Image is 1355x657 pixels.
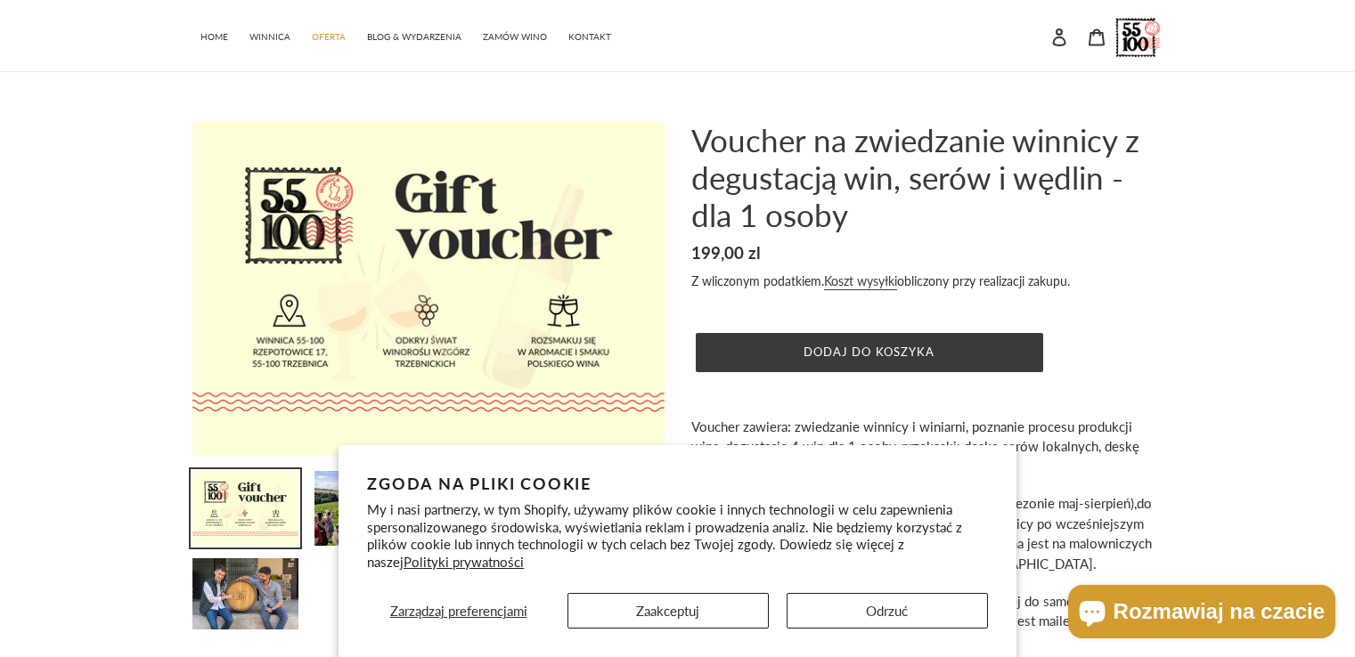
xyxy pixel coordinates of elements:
[367,474,988,493] h2: Zgoda na pliki cookie
[367,593,550,629] button: Zarządzaj preferencjami
[191,556,300,631] img: Załaduj obraz do przeglądarki galerii, Voucher na zwiedzanie winnicy z degustacją win, serów i wę...
[691,121,1163,233] h1: Voucher na zwiedzanie winnicy z degustacją win, serów i wędlin - dla 1 osoby
[191,469,300,547] img: Załaduj obraz do przeglądarki galerii, Voucher na zwiedzanie winnicy z degustacją win, serów i wę...
[804,345,935,359] span: Dodaj do koszyka
[1063,585,1341,643] inbox-online-store-chat: Czat w sklepie online Shopify
[567,593,769,629] button: Zaakceptuj
[696,333,1043,372] button: Dodaj do koszyka
[358,22,470,48] a: BLOG & WYDARZENIA
[691,242,761,263] span: 199,00 zl
[568,31,611,43] span: KONTAKT
[559,22,620,48] a: KONTAKT
[787,593,988,629] button: Odrzuć
[474,22,556,48] a: ZAMÓW WINO
[404,554,524,570] a: Polityki prywatności
[390,603,527,619] span: Zarządzaj preferencjami
[367,31,461,43] span: BLOG & WYDARZENIA
[691,272,1163,290] div: Z wliczonym podatkiem. obliczony przy realizacji zakupu.
[303,22,355,48] a: OFERTA
[200,31,228,43] span: HOME
[824,273,897,290] a: Koszt wysyłki
[192,22,237,48] a: HOME
[312,31,346,43] span: OFERTA
[691,417,1163,477] p: ługodojrzewających.
[483,31,547,43] span: ZAMÓW WINO
[691,418,1139,474] span: Voucher zawiera: zwiedzanie winnicy i winiarni, poznanie procesu produkcji wina, degustację 4 win...
[241,22,299,48] a: WINNICA
[249,31,290,43] span: WINNICA
[367,501,988,571] p: My i nasi partnerzy, w tym Shopify, używamy plików cookie i innych technologii w celu zapewnienia...
[313,469,422,547] img: Załaduj obraz do przeglądarki galerii, Voucher na zwiedzanie winnicy z degustacją win, serów i wę...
